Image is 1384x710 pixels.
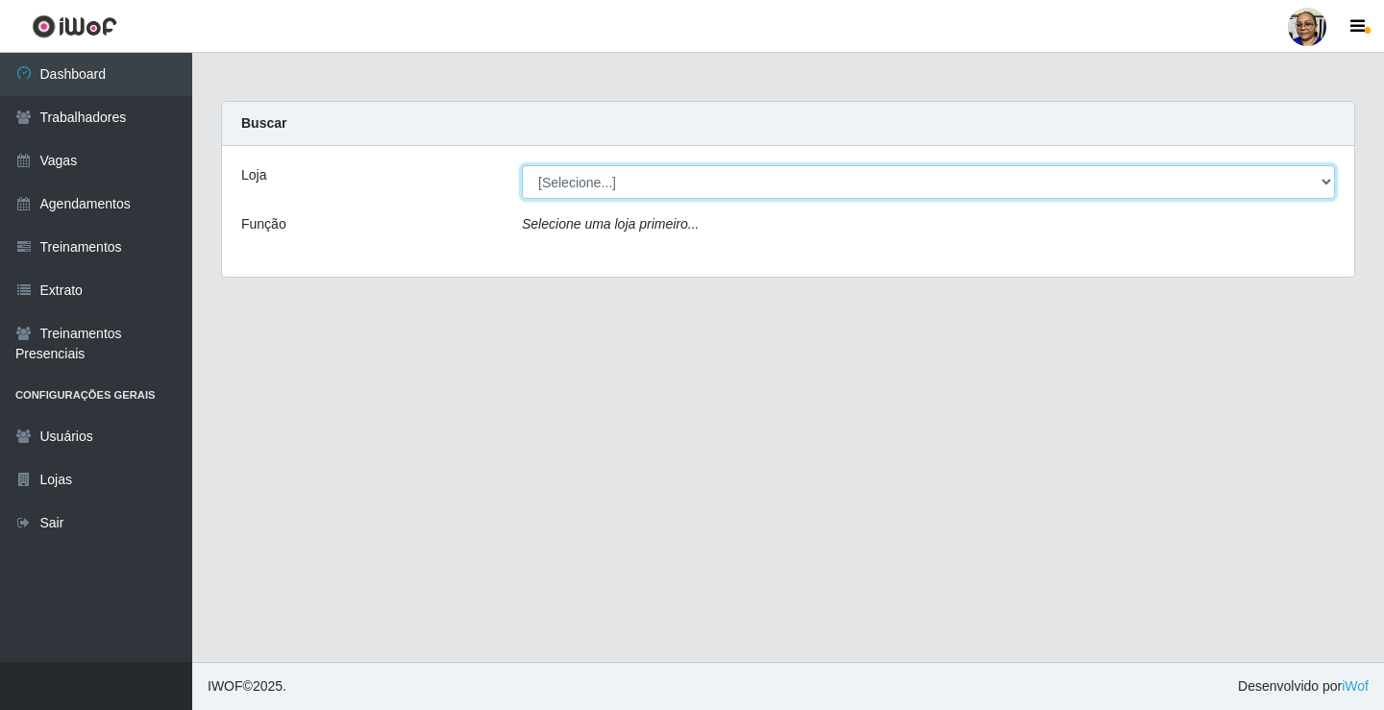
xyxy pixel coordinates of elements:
[241,214,286,234] label: Função
[208,678,243,694] span: IWOF
[522,216,699,232] i: Selecione uma loja primeiro...
[208,676,286,697] span: © 2025 .
[241,165,266,185] label: Loja
[1238,676,1369,697] span: Desenvolvido por
[241,115,286,131] strong: Buscar
[32,14,117,38] img: CoreUI Logo
[1342,678,1369,694] a: iWof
